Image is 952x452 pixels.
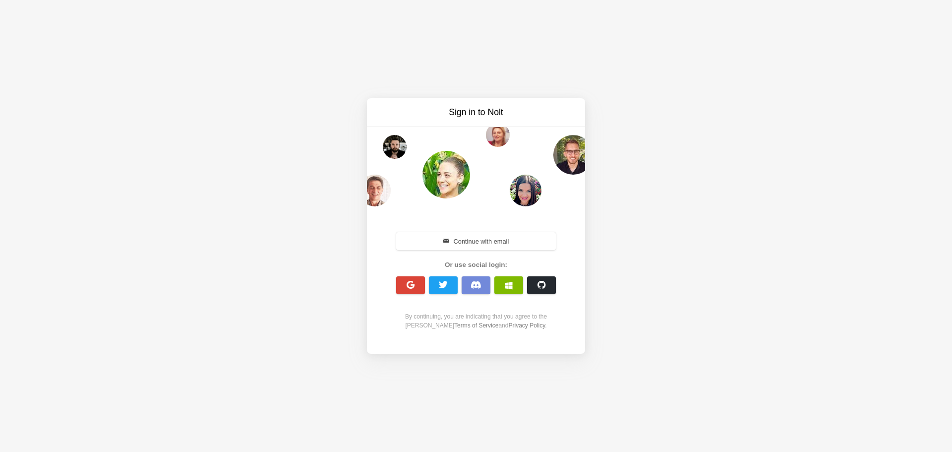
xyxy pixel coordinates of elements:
div: By continuing, you are indicating that you agree to the [PERSON_NAME] and . [391,312,561,330]
button: Continue with email [396,232,556,250]
h3: Sign in to Nolt [393,106,559,119]
a: Terms of Service [454,322,498,329]
div: Or use social login: [391,260,561,270]
a: Privacy Policy [508,322,545,329]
